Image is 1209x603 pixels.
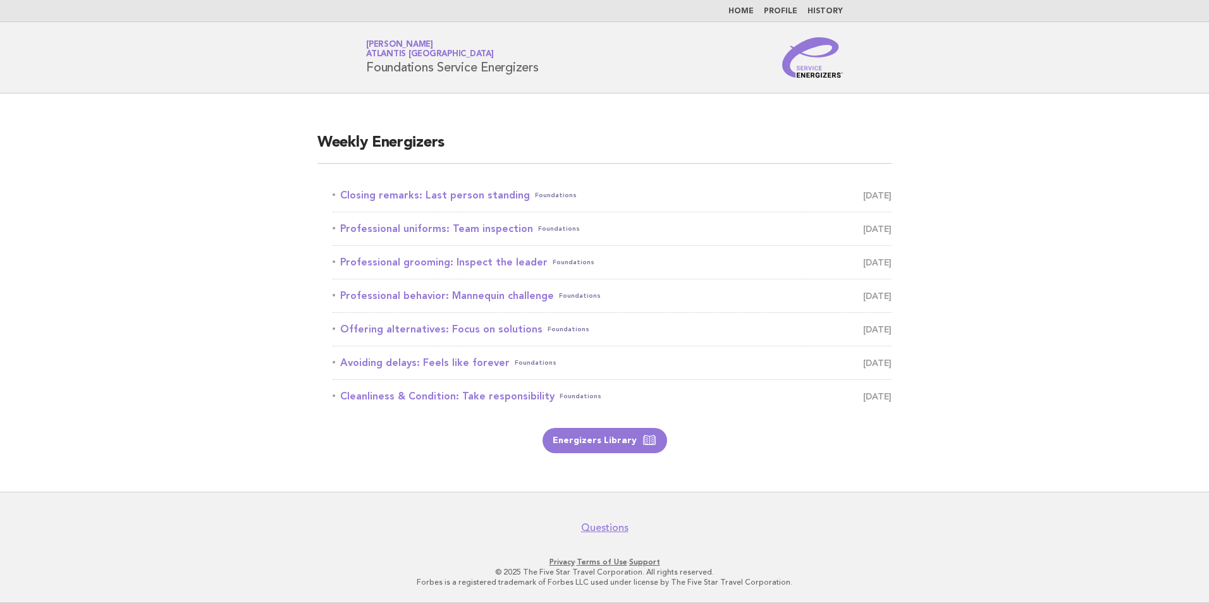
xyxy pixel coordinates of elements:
a: Questions [581,521,629,534]
a: Home [728,8,754,15]
a: History [807,8,843,15]
span: Foundations [548,320,589,338]
a: Professional grooming: Inspect the leaderFoundations [DATE] [333,253,892,271]
a: Professional behavior: Mannequin challengeFoundations [DATE] [333,287,892,305]
span: [DATE] [863,320,892,338]
a: Energizers Library [543,428,667,453]
a: Cleanliness & Condition: Take responsibilityFoundations [DATE] [333,387,892,405]
a: Professional uniforms: Team inspectionFoundations [DATE] [333,220,892,238]
h1: Foundations Service Energizers [366,41,539,74]
span: [DATE] [863,253,892,271]
span: Foundations [560,387,601,405]
span: [DATE] [863,186,892,204]
h2: Weekly Energizers [317,133,892,164]
span: Foundations [535,186,577,204]
p: © 2025 The Five Star Travel Corporation. All rights reserved. [218,567,991,577]
span: Foundations [515,354,556,372]
span: Foundations [538,220,580,238]
a: [PERSON_NAME]Atlantis [GEOGRAPHIC_DATA] [366,40,494,58]
a: Terms of Use [577,557,627,566]
span: Foundations [553,253,594,271]
a: Closing remarks: Last person standingFoundations [DATE] [333,186,892,204]
span: [DATE] [863,287,892,305]
img: Service Energizers [782,37,843,78]
a: Profile [764,8,797,15]
a: Support [629,557,660,566]
p: · · [218,557,991,567]
span: [DATE] [863,354,892,372]
span: Foundations [559,287,601,305]
span: [DATE] [863,220,892,238]
a: Avoiding delays: Feels like foreverFoundations [DATE] [333,354,892,372]
span: Atlantis [GEOGRAPHIC_DATA] [366,51,494,59]
a: Privacy [549,557,575,566]
p: Forbes is a registered trademark of Forbes LLC used under license by The Five Star Travel Corpora... [218,577,991,587]
span: [DATE] [863,387,892,405]
a: Offering alternatives: Focus on solutionsFoundations [DATE] [333,320,892,338]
